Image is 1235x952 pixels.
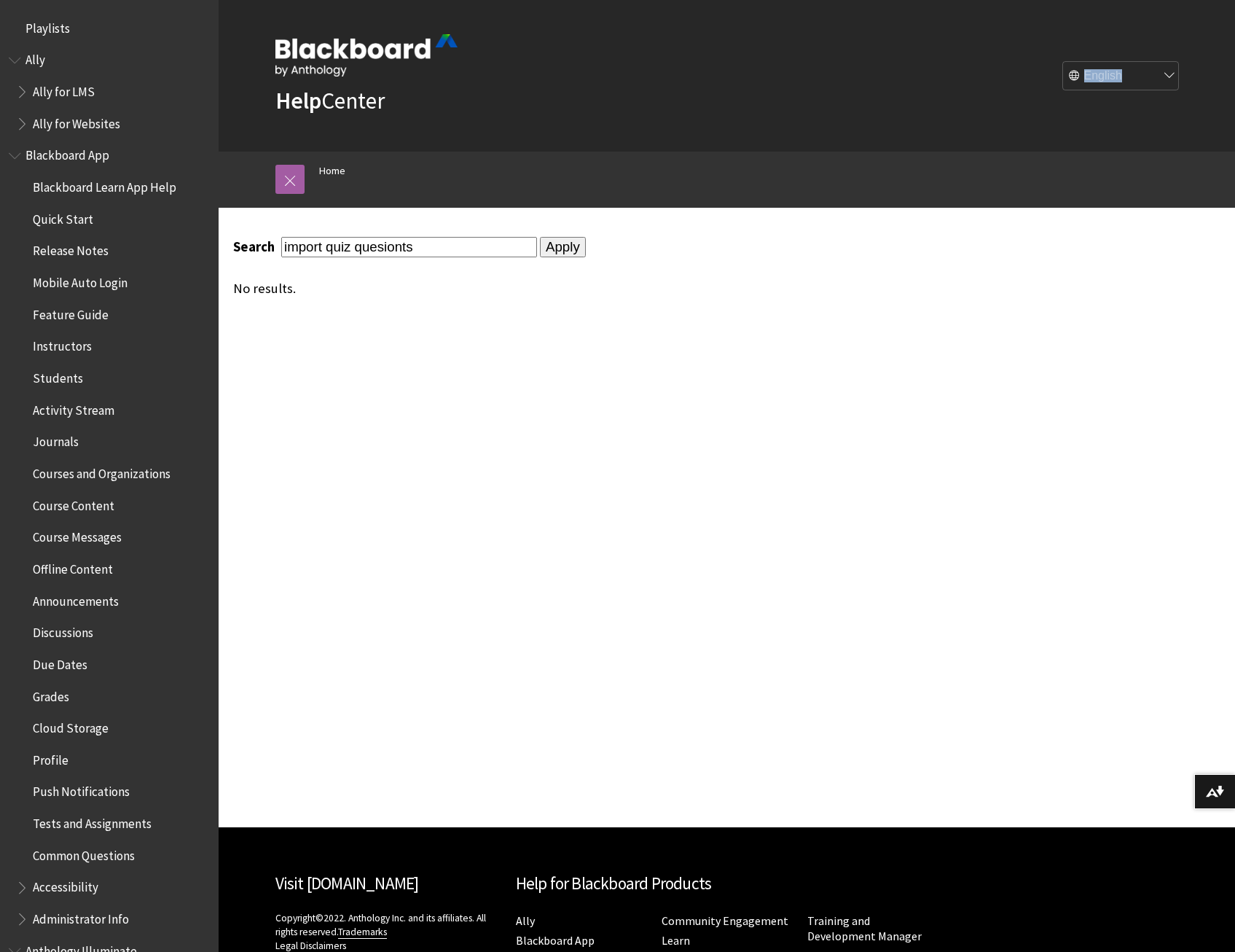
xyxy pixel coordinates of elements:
span: Courses and Organizations [33,461,170,481]
span: Push Notifications [33,780,130,800]
span: Course Content [33,493,114,513]
nav: Book outline for Blackboard App Help [9,144,210,932]
span: Offline Content [33,557,113,577]
span: Accessibility [33,875,98,895]
a: Ally [516,913,535,929]
span: Ally for Websites [33,112,120,131]
input: Apply [540,237,586,257]
select: Site Language Selector [1063,62,1180,91]
span: Quick Start [33,207,93,227]
span: Ally [26,48,45,68]
a: Trademarks [338,926,387,939]
h2: Help for Blackboard Products [516,871,938,897]
a: Visit [DOMAIN_NAME] [275,873,419,894]
nav: Book outline for Anthology Ally Help [9,48,210,136]
a: Community Engagement [662,913,788,929]
span: Common Questions [33,843,135,863]
span: Blackboard Learn App Help [33,175,176,195]
span: Grades [33,684,69,704]
span: Mobile Auto Login [33,270,128,290]
a: Home [319,162,345,180]
span: Course Messages [33,526,122,545]
span: Students [33,366,83,386]
div: No results. [233,281,1005,297]
span: Profile [33,748,68,768]
span: Tests and Assignments [33,811,152,831]
a: HelpCenter [275,86,385,115]
strong: Help [275,86,321,115]
span: Due Dates [33,652,87,672]
span: Ally for LMS [33,79,95,99]
a: Blackboard App [516,933,595,948]
span: Cloud Storage [33,716,109,736]
img: Blackboard by Anthology [275,34,458,77]
span: Instructors [33,335,92,354]
span: Release Notes [33,239,109,259]
nav: Book outline for Playlists [9,16,210,41]
span: Journals [33,430,79,450]
a: Learn [662,933,690,948]
span: Discussions [33,620,93,640]
a: Training and Development Manager [807,913,922,944]
span: Feature Guide [33,303,109,322]
span: Playlists [26,16,70,36]
label: Search [233,238,278,255]
span: Blackboard App [26,144,109,163]
span: Administrator Info [33,907,129,926]
span: Announcements [33,589,119,609]
span: Activity Stream [33,398,114,418]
